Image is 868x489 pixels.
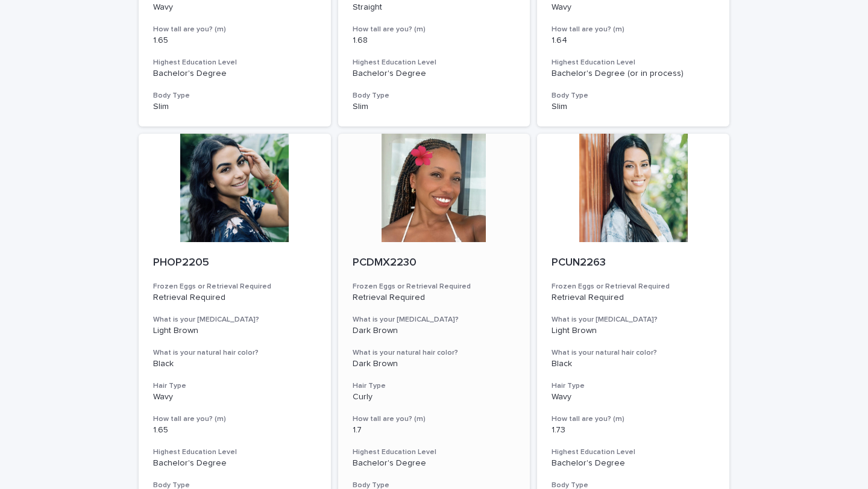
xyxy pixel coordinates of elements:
h3: How tall are you? (m) [153,414,316,424]
h3: Body Type [353,91,516,101]
p: Retrieval Required [153,293,316,303]
h3: What is your natural hair color? [552,348,715,358]
p: Dark Brown [353,359,516,369]
p: PCUN2263 [552,257,715,270]
h3: What is your [MEDICAL_DATA]? [153,315,316,325]
p: Light Brown [153,326,316,336]
h3: Body Type [552,91,715,101]
h3: Highest Education Level [552,58,715,67]
p: Black [552,359,715,369]
p: Straight [353,2,516,13]
h3: Frozen Eggs or Retrieval Required [353,282,516,291]
p: 1.65 [153,36,316,46]
h3: Frozen Eggs or Retrieval Required [552,282,715,291]
h3: Highest Education Level [552,447,715,457]
p: Wavy [153,392,316,402]
h3: Body Type [153,91,316,101]
p: 1.7 [353,425,516,435]
p: 1.68 [353,36,516,46]
p: Bachelor's Degree [353,69,516,79]
h3: Highest Education Level [153,447,316,457]
h3: Hair Type [552,381,715,391]
p: Light Brown [552,326,715,336]
h3: What is your [MEDICAL_DATA]? [353,315,516,325]
p: Dark Brown [353,326,516,336]
p: Bachelor's Degree [153,69,316,79]
h3: Frozen Eggs or Retrieval Required [153,282,316,291]
p: Wavy [552,392,715,402]
h3: How tall are you? (m) [552,25,715,34]
h3: Highest Education Level [153,58,316,67]
h3: How tall are you? (m) [353,25,516,34]
h3: How tall are you? (m) [552,414,715,424]
p: 1.73 [552,425,715,435]
p: Slim [153,102,316,112]
p: 1.64 [552,36,715,46]
p: Bachelor's Degree [552,458,715,469]
p: Bachelor's Degree (or in process) [552,69,715,79]
p: PHOP2205 [153,257,316,270]
h3: How tall are you? (m) [353,414,516,424]
h3: Hair Type [153,381,316,391]
p: Bachelor's Degree [153,458,316,469]
p: Slim [552,102,715,112]
p: Curly [353,392,516,402]
h3: Highest Education Level [353,447,516,457]
h3: Hair Type [353,381,516,391]
h3: What is your [MEDICAL_DATA]? [552,315,715,325]
p: 1.65 [153,425,316,435]
p: Retrieval Required [353,293,516,303]
p: Black [153,359,316,369]
p: Wavy [552,2,715,13]
p: Wavy [153,2,316,13]
p: Retrieval Required [552,293,715,303]
h3: Highest Education Level [353,58,516,67]
p: PCDMX2230 [353,257,516,270]
h3: What is your natural hair color? [353,348,516,358]
h3: How tall are you? (m) [153,25,316,34]
p: Slim [353,102,516,112]
p: Bachelor's Degree [353,458,516,469]
h3: What is your natural hair color? [153,348,316,358]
